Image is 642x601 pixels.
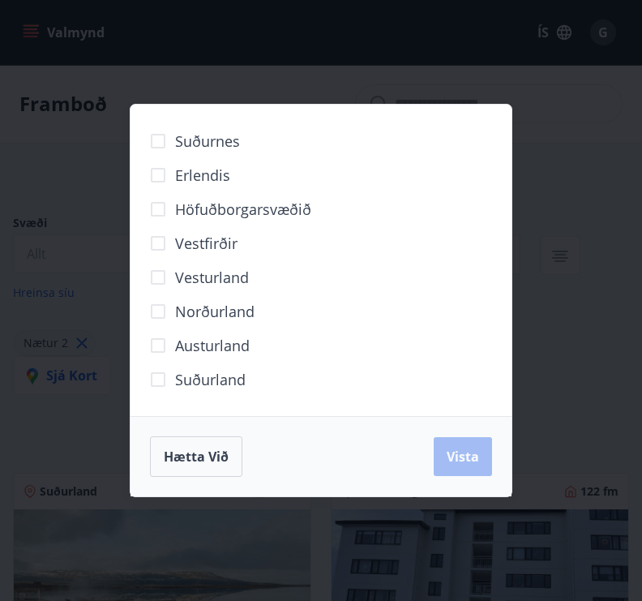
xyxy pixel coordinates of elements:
button: Hætta við [150,436,242,477]
span: Suðurland [175,369,246,390]
span: Hætta við [164,448,229,466]
span: Norðurland [175,301,255,322]
span: Höfuðborgarsvæðið [175,199,311,220]
span: Erlendis [175,165,230,186]
span: Austurland [175,335,250,356]
span: Suðurnes [175,131,240,152]
span: Vesturland [175,267,249,288]
span: Vestfirðir [175,233,238,254]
